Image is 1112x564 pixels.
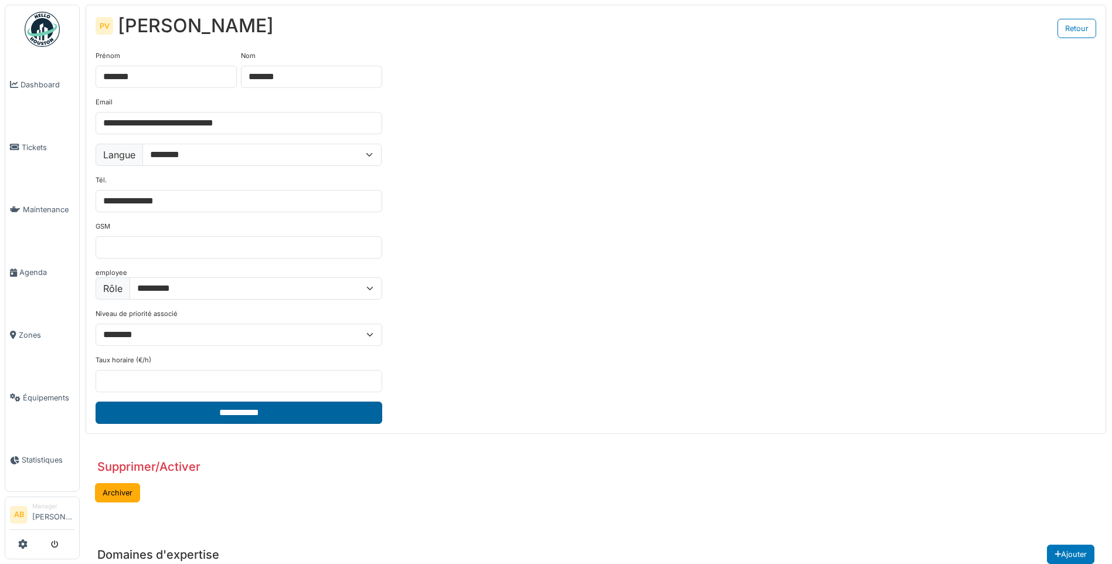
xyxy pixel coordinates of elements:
label: Taux horaire (€/h) [96,355,151,365]
label: Niveau de priorité associé [96,309,178,319]
a: Maintenance [5,179,79,242]
h3: Supprimer/Activer [97,460,200,474]
label: Langue [96,144,143,166]
a: Retour [1057,19,1096,38]
div: PV [96,17,113,35]
a: AB Manager[PERSON_NAME] [10,502,74,530]
label: GSM [96,222,110,232]
label: Rôle [96,277,130,300]
a: Agenda [5,241,79,304]
button: Ajouter [1047,545,1094,564]
span: Équipements [23,392,74,403]
div: Manager [32,502,74,511]
li: AB [10,506,28,524]
span: Tickets [22,142,74,153]
form: employee [96,51,382,424]
a: Dashboard [5,53,79,116]
span: Zones [19,329,74,341]
li: [PERSON_NAME] [32,502,74,527]
span: Dashboard [21,79,74,90]
span: Maintenance [23,204,74,215]
label: Tél. [96,175,107,185]
span: Statistiques [22,454,74,466]
span: Agenda [19,267,74,278]
img: Badge_color-CXgf-gQk.svg [25,12,60,47]
label: Prénom [96,51,120,61]
div: [PERSON_NAME] [118,15,274,37]
a: Tickets [5,116,79,179]
h3: Domaines d'expertise [97,548,219,562]
a: Zones [5,304,79,366]
a: Statistiques [5,429,79,492]
a: Équipements [5,366,79,429]
label: Email [96,97,113,107]
button: Archiver [95,483,140,502]
label: Nom [241,51,256,61]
